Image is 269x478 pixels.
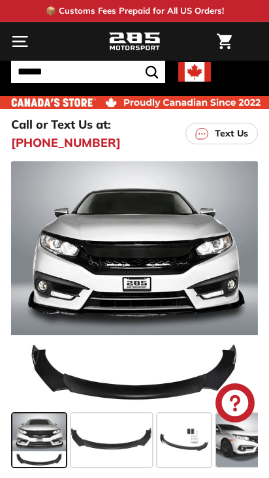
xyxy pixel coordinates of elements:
[11,61,165,83] input: Search
[210,23,238,60] a: Cart
[185,123,258,144] a: Text Us
[108,31,161,53] img: Logo_285_Motorsport_areodynamics_components
[11,116,111,133] p: Call or Text Us at:
[215,127,248,140] p: Text Us
[212,383,259,426] inbox-online-store-chat: Shopify online store chat
[11,134,121,151] a: [PHONE_NUMBER]
[46,5,224,18] p: 📦 Customs Fees Prepaid for All US Orders!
